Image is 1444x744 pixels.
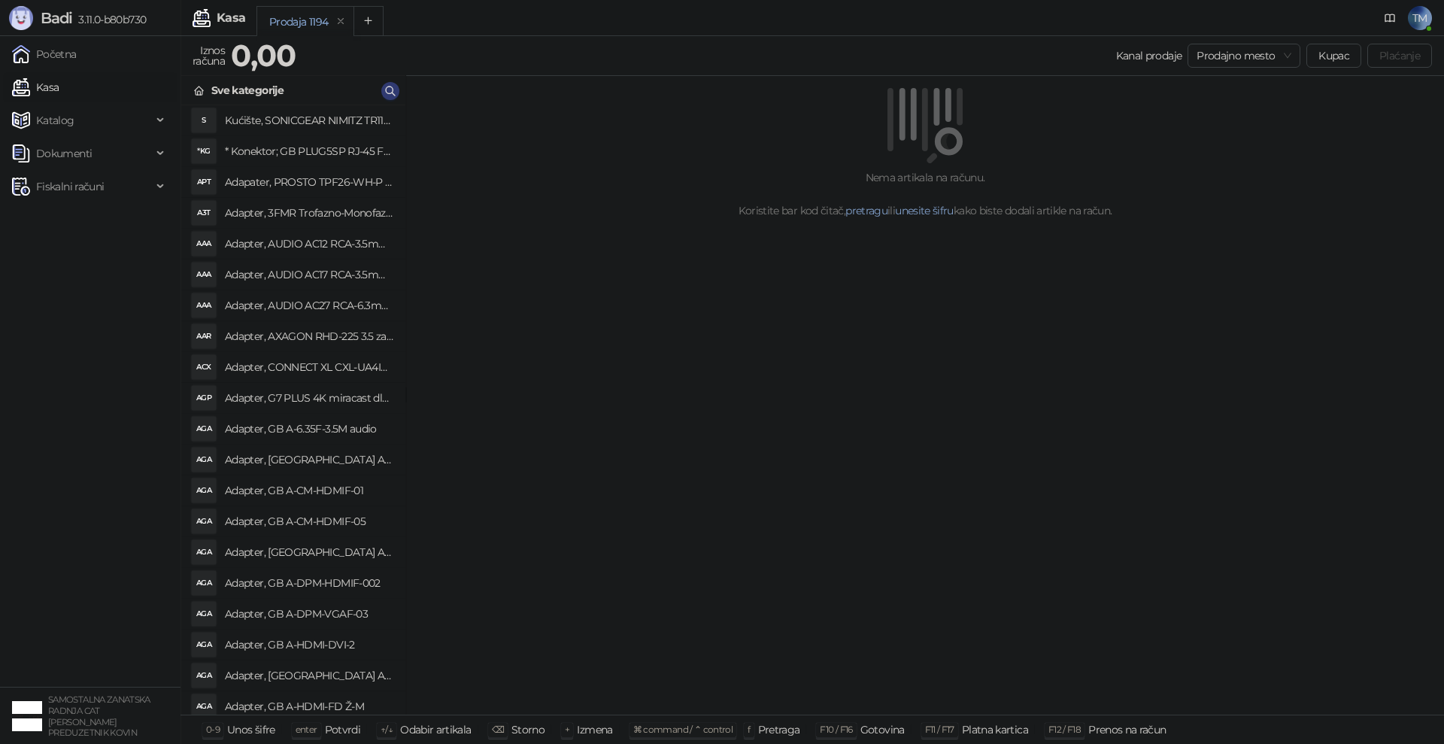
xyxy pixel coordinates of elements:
div: AAA [192,293,216,317]
h4: Adapter, AXAGON RHD-225 3.5 za 2x2.5 [225,324,393,348]
h4: Adapter, 3FMR Trofazno-Monofazni [225,201,393,225]
div: Nema artikala na računu. Koristite bar kod čitač, ili kako biste dodali artikle na račun. [424,169,1426,219]
div: AAA [192,232,216,256]
span: Dokumenti [36,138,92,169]
div: A3T [192,201,216,225]
span: enter [296,724,317,735]
div: Kanal prodaje [1116,47,1182,64]
span: f [748,724,750,735]
div: Iznos računa [190,41,228,71]
h4: Adapter, CONNECT XL CXL-UA4IN1 putni univerzalni [225,355,393,379]
span: Prodajno mesto [1197,44,1291,67]
a: Kasa [12,72,59,102]
span: 0-9 [206,724,220,735]
img: 64x64-companyLogo-ae27db6e-dfce-48a1-b68e-83471bd1bffd.png [12,701,42,731]
div: AGP [192,386,216,410]
div: grid [181,105,405,715]
h4: Adapter, GB A-DPM-VGAF-03 [225,602,393,626]
div: AGA [192,478,216,503]
h4: Adapter, AUDIO AC27 RCA-6.3mm stereo [225,293,393,317]
div: Pretraga [758,720,800,739]
div: APT [192,170,216,194]
span: F10 / F16 [820,724,852,735]
span: ⌫ [492,724,504,735]
small: SAMOSTALNA ZANATSKA RADNJA CAT [PERSON_NAME] PREDUZETNIK KOVIN [48,694,150,738]
div: AGA [192,571,216,595]
div: Potvrdi [325,720,361,739]
div: AGA [192,448,216,472]
div: AGA [192,602,216,626]
h4: Adapter, GB A-HDMI-DVI-2 [225,633,393,657]
button: Plaćanje [1367,44,1432,68]
span: F12 / F18 [1048,724,1081,735]
div: AGA [192,509,216,533]
h4: * Konektor; GB PLUG5SP RJ-45 FTP Kat.5 [225,139,393,163]
div: Storno [511,720,545,739]
h4: Adapter, GB A-CM-HDMIF-05 [225,509,393,533]
span: + [565,724,569,735]
span: ↑/↓ [381,724,393,735]
div: ACX [192,355,216,379]
div: AAA [192,263,216,287]
button: remove [331,15,350,28]
span: Badi [41,9,72,27]
a: Dokumentacija [1378,6,1402,30]
div: Odabir artikala [400,720,471,739]
h4: Kućište, SONICGEAR NIMITZ TR1100 belo BEZ napajanja [225,108,393,132]
h4: Adapter, [GEOGRAPHIC_DATA] A-CMU3-LAN-05 hub [225,540,393,564]
div: Prenos na račun [1088,720,1166,739]
span: TM [1408,6,1432,30]
div: Kasa [217,12,245,24]
div: AGA [192,540,216,564]
a: Početna [12,39,77,69]
a: pretragu [845,204,887,217]
strong: 0,00 [231,37,296,74]
div: Unos šifre [227,720,275,739]
span: F11 / F17 [925,724,954,735]
h4: Adapter, AUDIO AC17 RCA-3.5mm stereo [225,263,393,287]
h4: Adapter, [GEOGRAPHIC_DATA] A-AC-UKEU-001 UK na EU 7.5A [225,448,393,472]
div: AGA [192,633,216,657]
h4: Adapter, [GEOGRAPHIC_DATA] A-HDMI-FC Ž-M [225,664,393,688]
div: Izmena [577,720,612,739]
div: Platna kartica [962,720,1028,739]
span: ⌘ command / ⌃ control [633,724,733,735]
div: AGA [192,694,216,718]
span: Fiskalni računi [36,172,104,202]
h4: Adapter, GB A-CM-HDMIF-01 [225,478,393,503]
a: unesite šifru [895,204,954,217]
span: 3.11.0-b80b730 [72,13,146,26]
h4: Adapater, PROSTO TPF26-WH-P razdelnik [225,170,393,194]
h4: Adapter, GB A-DPM-HDMIF-002 [225,571,393,595]
div: AAR [192,324,216,348]
h4: Adapter, AUDIO AC12 RCA-3.5mm mono [225,232,393,256]
div: AGA [192,417,216,441]
div: AGA [192,664,216,688]
h4: Adapter, GB A-HDMI-FD Ž-M [225,694,393,718]
div: Gotovina [860,720,905,739]
img: Logo [9,6,33,30]
h4: Adapter, GB A-6.35F-3.5M audio [225,417,393,441]
div: Sve kategorije [211,82,284,99]
button: Add tab [353,6,384,36]
span: Katalog [36,105,74,135]
h4: Adapter, G7 PLUS 4K miracast dlna airplay za TV [225,386,393,410]
div: S [192,108,216,132]
button: Kupac [1306,44,1361,68]
div: Prodaja 1194 [269,14,328,30]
